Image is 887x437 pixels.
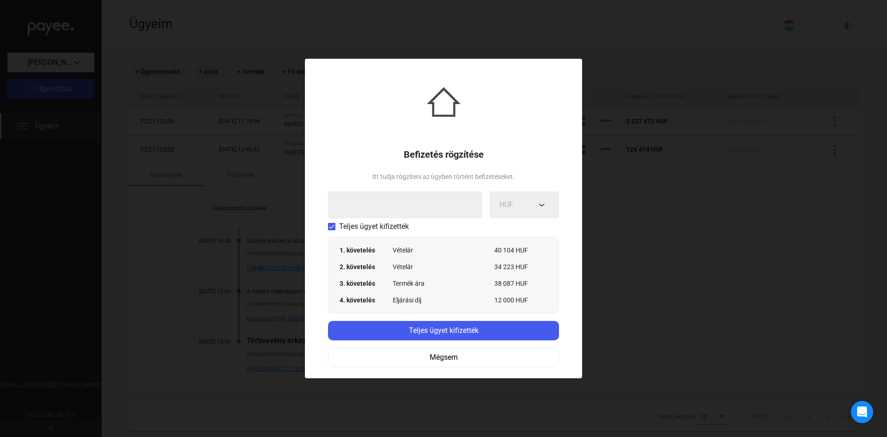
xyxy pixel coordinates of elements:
[851,401,873,423] div: Open Intercom Messenger
[393,279,494,288] div: Termék ára
[494,279,547,288] div: 38 087 HUF
[427,85,461,119] img: house
[331,325,556,336] div: Teljes ügyet kifizették
[494,295,547,305] div: 12 000 HUF
[340,279,393,288] div: 3. követelés
[340,262,393,271] div: 2. követelés
[340,246,393,255] div: 1. követelés
[328,348,559,367] button: Mégsem
[393,262,494,271] div: Vételár
[372,171,515,182] div: Itt tudja rögzíteni az ügyben történt befizetéseket.
[499,200,513,209] span: HUF
[331,352,556,363] div: Mégsem
[393,295,494,305] div: Eljárási díj
[490,191,559,218] button: HUF
[328,321,559,340] button: Teljes ügyet kifizették
[340,295,393,305] div: 4. követelés
[393,246,494,255] div: Vételár
[494,262,547,271] div: 34 223 HUF
[339,221,409,232] span: Teljes ügyet kifizették
[494,246,547,255] div: 40 104 HUF
[404,149,484,160] h1: Befizetés rögzítése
